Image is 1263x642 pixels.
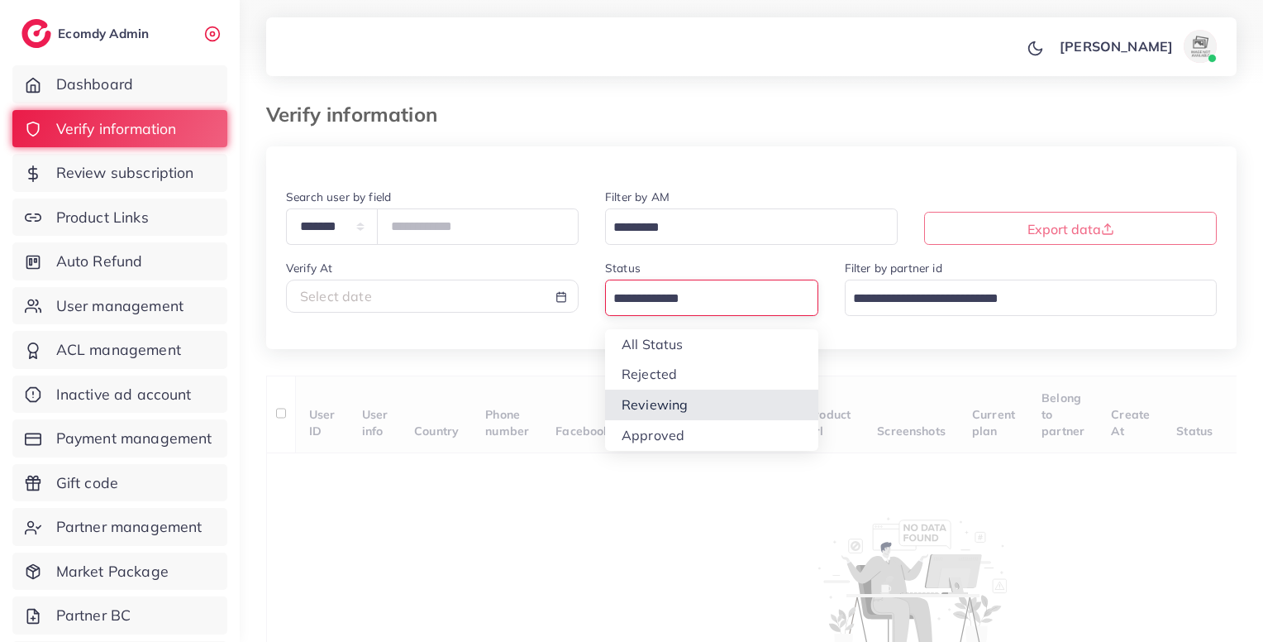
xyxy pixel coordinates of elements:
a: Verify information [12,110,227,148]
a: Inactive ad account [12,376,227,414]
img: logo [21,19,51,48]
label: Filter by partner id [845,260,942,276]
li: All Status [605,329,818,360]
span: Dashboard [56,74,133,95]
span: Verify information [56,118,177,140]
div: Search for option [605,280,818,315]
a: Payment management [12,419,227,458]
label: Status [605,260,641,276]
span: Inactive ad account [56,384,192,405]
label: Search user by field [286,189,391,205]
h2: Ecomdy Admin [58,26,153,41]
li: Reviewing [605,390,818,420]
span: Auto Refund [56,251,143,272]
span: Partner BC [56,605,131,626]
label: Verify At [286,260,332,276]
a: Dashboard [12,65,227,103]
label: Filter by AM [605,189,670,205]
span: User management [56,295,183,317]
li: Approved [605,420,818,451]
p: [PERSON_NAME] [1060,36,1173,56]
input: Search for option [608,215,876,241]
span: ACL management [56,339,181,361]
span: Review subscription [56,162,194,184]
span: Partner management [56,516,203,538]
a: ACL management [12,331,227,369]
div: Search for option [845,280,1218,315]
span: Product Links [56,207,149,228]
img: avatar [1184,30,1217,63]
span: Payment management [56,428,212,449]
a: Partner BC [12,596,227,635]
span: Export data [1027,221,1114,237]
a: Product Links [12,199,227,237]
a: Gift code [12,464,227,502]
a: Partner management [12,508,227,546]
a: logoEcomdy Admin [21,19,153,48]
a: [PERSON_NAME]avatar [1051,30,1223,63]
input: Search for option [608,286,797,312]
h3: Verify information [266,103,450,127]
input: Search for option [847,286,1196,312]
a: User management [12,287,227,325]
a: Market Package [12,553,227,591]
div: Search for option [605,208,898,244]
button: Export data [924,212,1217,245]
span: Market Package [56,561,169,582]
a: Auto Refund [12,242,227,280]
li: Rejected [605,359,818,390]
span: Gift code [56,472,118,494]
a: Review subscription [12,154,227,192]
span: Select date [300,288,372,304]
